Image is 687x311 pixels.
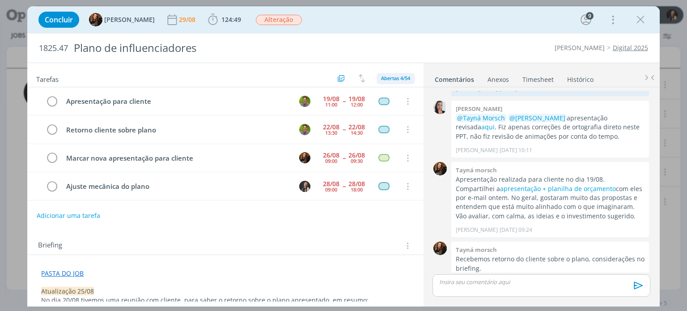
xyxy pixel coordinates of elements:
[343,98,345,104] span: --
[38,240,62,251] span: Briefing
[323,124,339,130] div: 22/08
[70,37,390,59] div: Plano de influenciadores
[433,101,447,114] img: C
[206,13,243,27] button: 124:49
[62,124,291,136] div: Retorno cliente sobre plano
[62,153,291,164] div: Marcar nova apresentação para cliente
[36,73,59,84] span: Tarefas
[89,13,155,26] button: T[PERSON_NAME]
[27,6,659,307] div: dialog
[456,175,645,221] p: Apresentação realizada para cliente no dia 19/08. Compartilhei a com eles por e-mail ontem. No ge...
[456,255,645,273] p: Recebemos retorno do cliente sobre o plano, considerações no briefing.
[522,71,554,84] a: Timesheet
[555,43,605,52] a: [PERSON_NAME]
[323,181,339,187] div: 28/08
[586,12,594,20] div: 9
[613,43,648,52] a: Digital 2025
[36,208,101,224] button: Adicionar uma tarefa
[325,187,337,192] div: 09:00
[351,187,363,192] div: 18:00
[221,15,241,24] span: 124:49
[433,162,447,175] img: T
[481,123,495,131] a: aqui
[456,146,498,154] p: [PERSON_NAME]
[343,155,345,161] span: --
[41,287,94,295] span: Atualização 25/08
[343,126,345,132] span: --
[255,14,302,26] button: Alteração
[579,13,593,27] button: 9
[38,12,79,28] button: Concluir
[41,269,84,277] a: PASTA DO JOB
[256,15,302,25] span: Alteração
[299,124,310,135] img: T
[298,123,312,136] button: T
[488,75,509,84] div: Anexos
[298,151,312,165] button: T
[323,152,339,158] div: 26/08
[359,74,365,82] img: arrow-down-up.svg
[433,242,447,255] img: T
[351,102,363,107] div: 12:00
[179,17,197,23] div: 29/08
[89,13,102,26] img: T
[456,166,497,174] b: Tayná morsch
[348,124,365,130] div: 22/08
[348,152,365,158] div: 26/08
[500,184,616,193] a: apresentação + planilha de orçamento
[62,181,291,192] div: Ajuste mecânica do plano
[351,158,363,163] div: 09:30
[325,158,337,163] div: 09:00
[45,16,73,23] span: Concluir
[299,152,310,163] img: T
[298,179,312,193] button: L
[343,183,345,189] span: --
[456,226,498,234] p: [PERSON_NAME]
[41,296,409,305] p: No dia 20/08 tivemos uma reunião com cliente, para saber o retorno sobre o plano apresentado, em ...
[323,96,339,102] div: 19/08
[456,114,645,141] p: apresentação revisada . Fiz apenas correções de ortografia direto neste PPT, não fiz revisão de a...
[500,146,532,154] span: [DATE] 10:11
[62,96,291,107] div: Apresentação para cliente
[298,94,312,108] button: T
[434,71,475,84] a: Comentários
[456,105,502,113] b: [PERSON_NAME]
[567,71,594,84] a: Histórico
[325,102,337,107] div: 11:00
[325,130,337,135] div: 13:30
[348,96,365,102] div: 19/08
[500,226,532,234] span: [DATE] 09:24
[299,96,310,107] img: T
[381,75,410,81] span: Abertas 4/54
[39,43,68,53] span: 1825.47
[351,130,363,135] div: 14:30
[456,246,497,254] b: Tayná morsch
[299,181,310,192] img: L
[348,181,365,187] div: 28/08
[509,114,565,122] span: @[PERSON_NAME]
[457,114,505,122] span: @Tayná Morsch
[104,17,155,23] span: [PERSON_NAME]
